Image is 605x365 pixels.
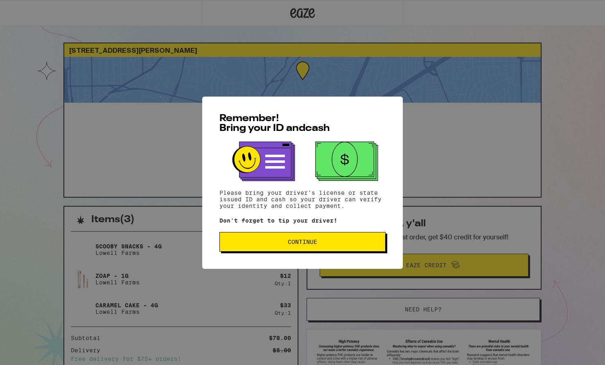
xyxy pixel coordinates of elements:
p: Don't forget to tip your driver! [219,217,386,224]
p: Please bring your driver's license or state issued ID and cash so your driver can verify your ide... [219,189,386,209]
span: Hi. Need any help? [5,6,59,12]
span: Continue [288,239,317,245]
button: Continue [219,232,386,252]
span: Remember! Bring your ID and cash [219,114,330,133]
